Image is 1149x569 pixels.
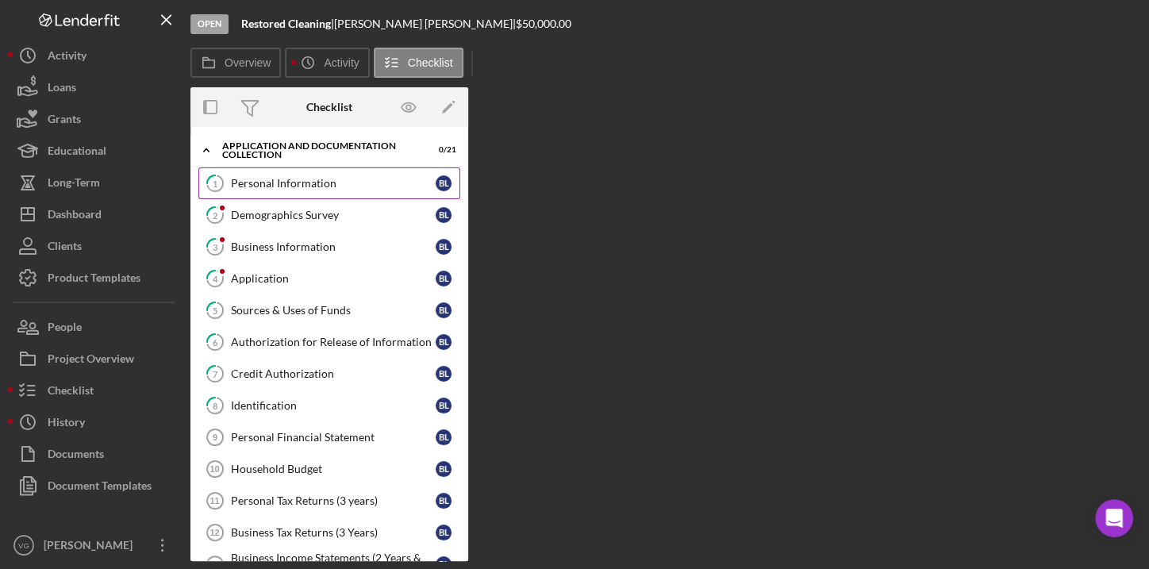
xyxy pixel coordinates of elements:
tspan: 3 [213,241,217,252]
div: Open [190,14,229,34]
button: Clients [8,230,183,262]
div: Activity [48,40,86,75]
div: Document Templates [48,470,152,506]
button: Educational [8,135,183,167]
div: Demographics Survey [231,209,436,221]
div: B L [436,429,452,445]
div: B L [436,334,452,350]
a: 3Business InformationBL [198,231,460,263]
div: Grants [48,103,81,139]
div: Project Overview [48,343,134,379]
div: Product Templates [48,262,140,298]
div: People [48,311,82,347]
div: Personal Information [231,177,436,190]
iframe: Intercom live chat [1095,499,1133,537]
a: 1Personal InformationBL [198,167,460,199]
tspan: 8 [213,400,217,410]
button: People [8,311,183,343]
button: Checklist [8,375,183,406]
button: Documents [8,438,183,470]
a: 9Personal Financial StatementBL [198,421,460,453]
div: Business Tax Returns (3 Years) [231,526,436,539]
tspan: 1 [213,178,217,188]
button: History [8,406,183,438]
div: | [241,17,334,30]
div: Personal Financial Statement [231,431,436,444]
div: Dashboard [48,198,102,234]
tspan: 4 [213,273,218,283]
label: Checklist [408,56,453,69]
tspan: 6 [213,336,218,347]
div: B L [436,175,452,191]
div: Identification [231,399,436,412]
div: B L [436,239,452,255]
b: Restored Cleaning [241,17,331,30]
a: 12Business Tax Returns (3 Years)BL [198,517,460,548]
div: B L [436,398,452,413]
div: B L [436,207,452,223]
tspan: 13 [209,559,219,569]
button: Document Templates [8,470,183,502]
div: Long-Term [48,167,100,202]
div: Clients [48,230,82,266]
button: Checklist [374,48,463,78]
a: 8IdentificationBL [198,390,460,421]
div: Documents [48,438,104,474]
tspan: 10 [209,464,219,474]
a: 11Personal Tax Returns (3 years)BL [198,485,460,517]
div: Business Information [231,240,436,253]
button: Grants [8,103,183,135]
tspan: 5 [213,305,217,315]
div: B L [436,366,452,382]
label: Activity [324,56,359,69]
button: VG[PERSON_NAME] [8,529,183,561]
button: Overview [190,48,281,78]
div: B L [436,525,452,540]
tspan: 7 [213,368,218,379]
a: 7Credit AuthorizationBL [198,358,460,390]
div: Application [231,272,436,285]
div: B L [436,461,452,477]
div: Checklist [48,375,94,410]
a: 4ApplicationBL [198,263,460,294]
div: [PERSON_NAME] [40,529,143,565]
a: 2Demographics SurveyBL [198,199,460,231]
div: Sources & Uses of Funds [231,304,436,317]
text: VG [18,541,29,550]
tspan: 9 [213,433,217,442]
tspan: 11 [209,496,219,506]
button: Dashboard [8,198,183,230]
div: B L [436,493,452,509]
button: Activity [285,48,369,78]
div: Personal Tax Returns (3 years) [231,494,436,507]
div: Checklist [306,101,352,113]
button: Product Templates [8,262,183,294]
div: [PERSON_NAME] [PERSON_NAME] | [334,17,516,30]
div: Authorization for Release of Information [231,336,436,348]
div: Household Budget [231,463,436,475]
button: Activity [8,40,183,71]
tspan: 2 [213,210,217,220]
div: Credit Authorization [231,367,436,380]
div: History [48,406,85,442]
a: 5Sources & Uses of FundsBL [198,294,460,326]
a: 6Authorization for Release of InformationBL [198,326,460,358]
a: 10Household BudgetBL [198,453,460,485]
button: Loans [8,71,183,103]
button: Long-Term [8,167,183,198]
div: Application and Documentation Collection [222,141,417,160]
tspan: 12 [209,528,219,537]
div: $50,000.00 [516,17,576,30]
